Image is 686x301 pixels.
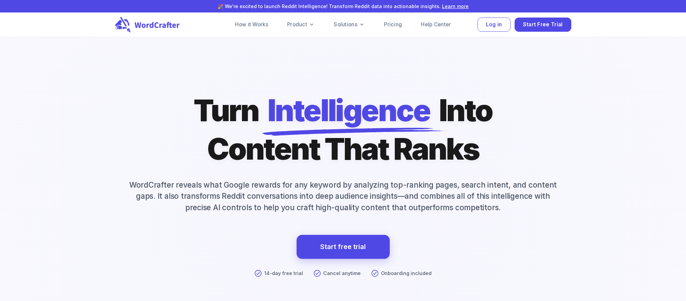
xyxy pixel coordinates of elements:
span: Start Free Trial [523,20,563,29]
span: Log in [486,20,502,29]
a: Solutions [326,18,373,31]
a: How it Works [227,18,276,31]
a: Learn more [442,3,469,9]
span: Intelligence [268,91,430,130]
p: Onboarding included [381,270,432,277]
a: Pricing [376,18,410,31]
a: Start free trial [297,235,390,259]
a: Start free trial [320,241,366,253]
a: Help Center [413,18,459,31]
p: WordCrafter reveals what Google rewards for any keyword by analyzing top-ranking pages, search in... [115,179,571,213]
p: 14-day free trial [264,270,303,277]
a: Product [279,18,323,31]
button: Start Free Trial [515,18,571,32]
p: Cancel anytime [323,270,361,277]
h1: Turn Into Content That Ranks [194,91,492,168]
button: Log in [477,18,511,32]
p: 🎉 We're excited to launch Reddit Intelligence! Transform Reddit data into actionable insights. [48,3,639,10]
